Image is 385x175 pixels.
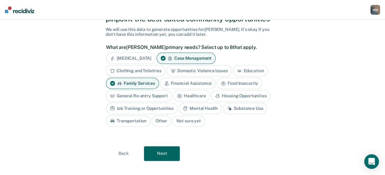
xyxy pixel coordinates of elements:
[223,103,267,114] div: Substance Use
[106,90,172,102] div: General Re-entry Support
[370,5,380,15] div: M M
[152,115,171,127] div: Other
[106,146,142,161] button: Back
[233,65,268,76] div: Education
[106,78,159,89] div: Family Services
[173,90,210,102] div: Healthcare
[370,5,380,15] button: MM
[179,103,222,114] div: Mental Health
[172,115,205,127] div: Not sure yet
[106,115,150,127] div: Transportation
[106,44,276,50] label: What are [PERSON_NAME] primary needs? Select up to 8 that apply.
[106,103,178,114] div: Job Training or Opportunities
[106,27,279,37] div: We will use this data to generate opportunities for [PERSON_NAME] . It's okay if you don't have t...
[217,78,262,89] div: Food Insecurity
[160,78,216,89] div: Financial Assistance
[144,146,180,161] button: Next
[364,154,379,169] div: Open Intercom Messenger
[211,90,270,102] div: Housing Opportunities
[157,53,216,64] div: Case Management
[106,65,165,76] div: Clothing and Toiletries
[5,6,34,13] img: Recidiviz
[106,53,155,64] div: [MEDICAL_DATA]
[167,65,232,76] div: Domestic Violence Issues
